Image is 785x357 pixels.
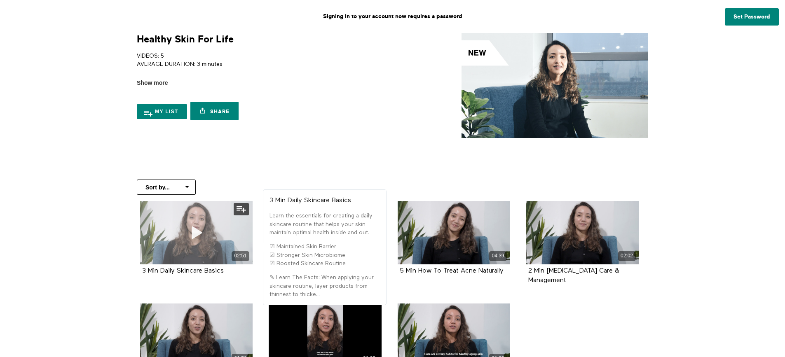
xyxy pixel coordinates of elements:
strong: 2 Min Eczema Care & Management [528,268,619,284]
a: 2 Min [MEDICAL_DATA] Care & Management [528,268,619,283]
p: Learn the essentials for creating a daily skincare routine that helps your skin maintain optimal ... [269,212,380,237]
span: Show more [137,79,168,87]
button: My list [137,104,187,119]
h1: Healthy Skin For Life [137,33,234,46]
p: VIDEOS: 5 AVERAGE DURATION: 3 minutes [137,52,389,69]
div: 02:02 [618,251,636,261]
a: 3 Min Daily Skincare Basics 02:51 [140,201,253,264]
p: ✎ Learn The Facts: When applying your skincare routine, layer products from thinnest to thicke... [269,273,380,299]
strong: 3 Min Daily Skincare Basics [269,197,351,204]
div: 04:39 [489,251,507,261]
img: Healthy Skin For Life [462,33,648,138]
a: 3 Min Daily Skincare Basics [142,268,224,274]
a: 5 Min How To Treat Acne Naturally [400,268,504,274]
a: Set Password [725,8,779,26]
p: Signing in to your account now requires a password [6,6,779,27]
a: Share [190,102,238,120]
div: 02:51 [232,251,249,261]
button: Add to my list [234,203,249,215]
a: 5 Min How To Treat Acne Naturally 04:39 [398,201,511,264]
a: 2 Min Eczema Care & Management 02:02 [526,201,639,264]
p: ☑ Maintained Skin Barrier ☑ Stronger Skin Microbiome ☑ Boosted Skincare Routine [269,243,380,268]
